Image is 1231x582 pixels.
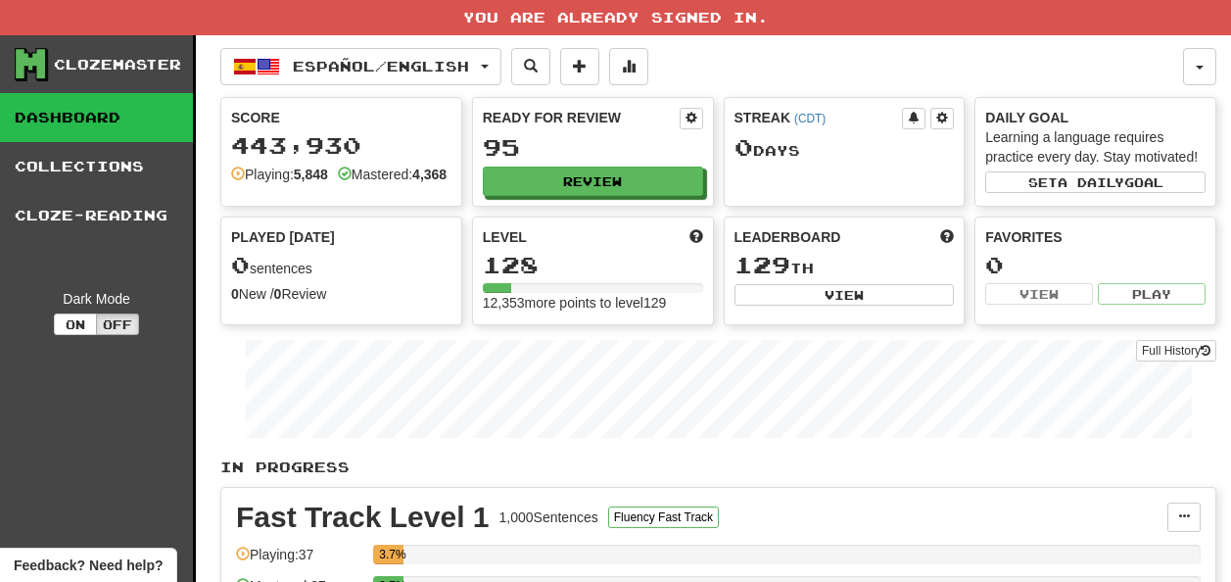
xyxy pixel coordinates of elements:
span: Leaderboard [734,227,841,247]
button: View [734,284,955,306]
span: 129 [734,251,790,278]
a: Full History [1136,340,1216,362]
div: Playing: 37 [236,545,363,577]
div: 1,000 Sentences [499,508,598,527]
button: Off [96,314,139,335]
div: th [734,253,955,278]
span: Score more points to level up [689,227,703,247]
div: Day s [734,135,955,161]
div: Playing: [231,165,328,184]
div: 12,353 more points to level 129 [483,293,703,313]
div: 443,930 [231,133,451,158]
div: New / Review [231,284,451,304]
button: Search sentences [511,48,550,85]
div: 128 [483,253,703,277]
button: Add sentence to collection [560,48,599,85]
button: Seta dailygoal [985,171,1206,193]
button: More stats [609,48,648,85]
strong: 0 [274,286,282,302]
div: Learning a language requires practice every day. Stay motivated! [985,127,1206,167]
span: 0 [734,133,753,161]
span: Level [483,227,527,247]
a: (CDT) [794,112,826,125]
span: This week in points, UTC [940,227,954,247]
button: On [54,314,97,335]
div: Fast Track Level 1 [236,503,490,532]
div: Clozemaster [54,55,181,74]
div: sentences [231,253,451,278]
div: Mastered: [338,165,447,184]
div: Daily Goal [985,108,1206,127]
span: Open feedback widget [14,556,163,575]
button: Review [483,167,703,196]
div: 0 [985,253,1206,277]
p: In Progress [220,458,1216,477]
div: Score [231,108,451,127]
div: Favorites [985,227,1206,247]
button: Español/English [220,48,501,85]
span: a daily [1058,175,1124,189]
button: Fluency Fast Track [608,507,719,528]
strong: 5,848 [294,167,328,182]
span: Played [DATE] [231,227,335,247]
div: Dark Mode [15,289,178,309]
div: 3.7% [379,545,403,564]
div: Ready for Review [483,108,680,127]
div: 95 [483,135,703,160]
div: Streak [734,108,903,127]
button: View [985,283,1093,305]
button: Play [1098,283,1206,305]
strong: 4,368 [412,167,447,182]
strong: 0 [231,286,239,302]
span: 0 [231,251,250,278]
span: Español / English [293,58,469,74]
